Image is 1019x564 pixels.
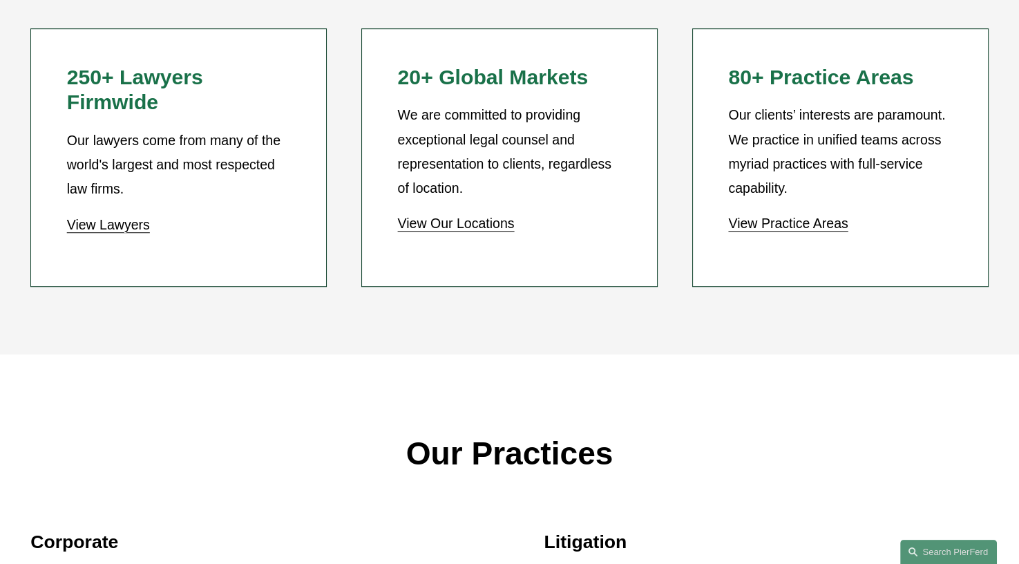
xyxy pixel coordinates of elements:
[67,217,150,232] a: View Lawyers
[900,540,997,564] a: Search this site
[728,216,848,231] a: View Practice Areas
[67,129,291,202] p: Our lawyers come from many of the world's largest and most respected law firms.
[728,65,952,91] h2: 80+ Practice Areas
[398,103,622,200] p: We are committed to providing exceptional legal counsel and representation to clients, regardless...
[30,531,475,553] h2: Corporate
[67,65,291,115] h2: 250+ Lawyers Firmwide
[544,531,989,553] h2: Litigation
[398,216,515,231] a: View Our Locations
[728,103,952,200] p: Our clients’ interests are paramount. We practice in unified teams across myriad practices with f...
[398,65,622,91] h2: 20+ Global Markets
[30,425,989,482] p: Our Practices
